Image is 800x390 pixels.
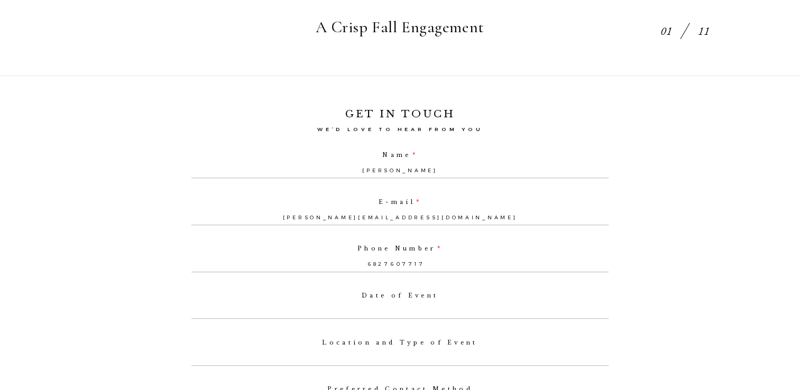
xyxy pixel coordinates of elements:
[660,22,672,40] div: 01
[191,293,609,300] label: Date of Event
[191,246,609,253] label: Phone Number
[189,107,611,122] h2: GET IN TOUCH
[191,340,609,347] label: Location and Type of Event
[316,18,484,36] h1: A Crisp Fall Engagement
[191,199,609,206] label: E-mail
[698,22,710,40] div: 11
[189,125,611,135] h3: WE’D LOVE TO HEAR FROM YOU
[191,152,609,159] label: Name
